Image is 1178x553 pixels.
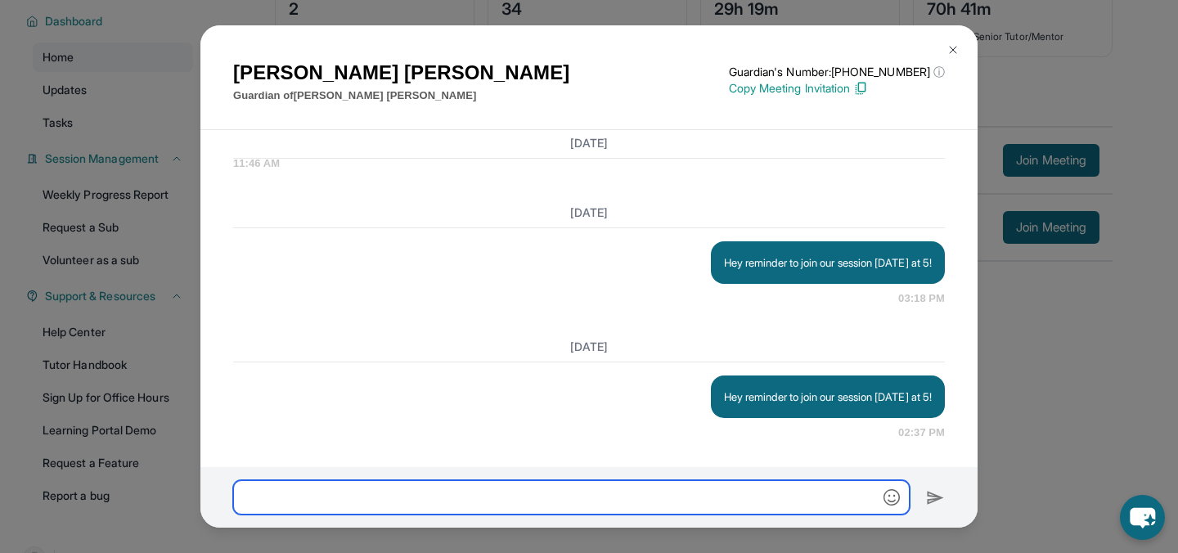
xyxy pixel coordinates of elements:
[729,80,945,97] p: Copy Meeting Invitation
[233,88,569,104] p: Guardian of [PERSON_NAME] [PERSON_NAME]
[946,43,960,56] img: Close Icon
[926,488,945,508] img: Send icon
[724,254,932,271] p: Hey reminder to join our session [DATE] at 5!
[233,205,945,221] h3: [DATE]
[898,290,945,307] span: 03:18 PM
[898,425,945,441] span: 02:37 PM
[233,339,945,355] h3: [DATE]
[233,155,945,172] span: 11:46 AM
[853,81,868,96] img: Copy Icon
[1120,495,1165,540] button: chat-button
[724,389,932,405] p: Hey reminder to join our session [DATE] at 5!
[933,64,945,80] span: ⓘ
[233,58,569,88] h1: [PERSON_NAME] [PERSON_NAME]
[729,64,945,80] p: Guardian's Number: [PHONE_NUMBER]
[233,135,945,151] h3: [DATE]
[883,489,900,506] img: Emoji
